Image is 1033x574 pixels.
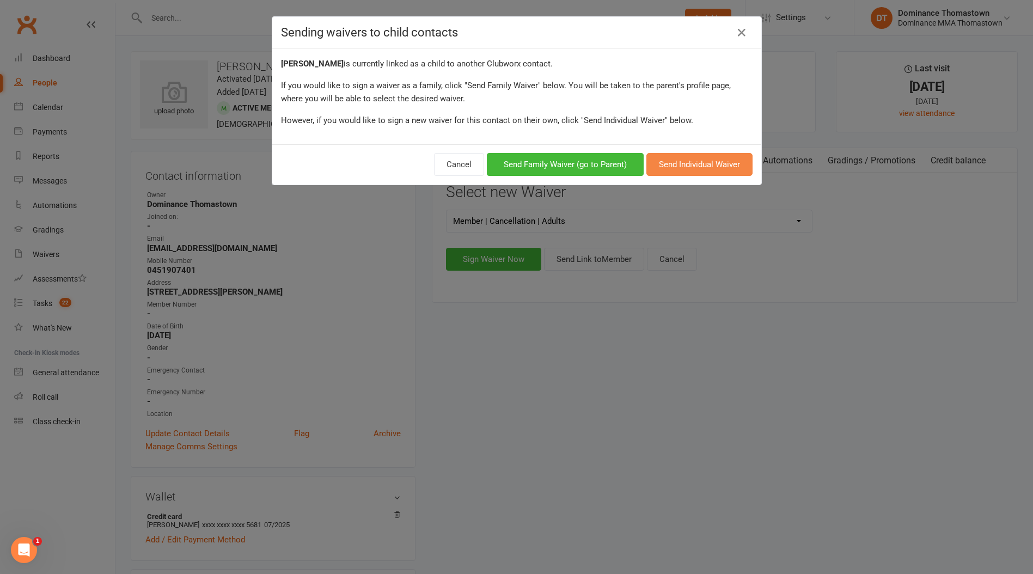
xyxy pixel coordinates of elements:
[281,57,753,70] div: is currently linked as a child to another Clubworx contact.
[487,153,644,176] button: Send Family Waiver (go to Parent)
[281,114,753,127] div: However, if you would like to sign a new waiver for this contact on their own, click "Send Indivi...
[11,537,37,563] iframe: Intercom live chat
[434,153,484,176] button: Cancel
[281,59,344,69] strong: [PERSON_NAME]
[733,24,750,41] a: Close
[281,79,753,105] div: If you would like to sign a waiver as a family, click "Send Family Waiver" below. You will be tak...
[646,153,753,176] button: Send Individual Waiver
[33,537,42,546] span: 1
[281,26,753,39] h4: Sending waivers to child contacts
